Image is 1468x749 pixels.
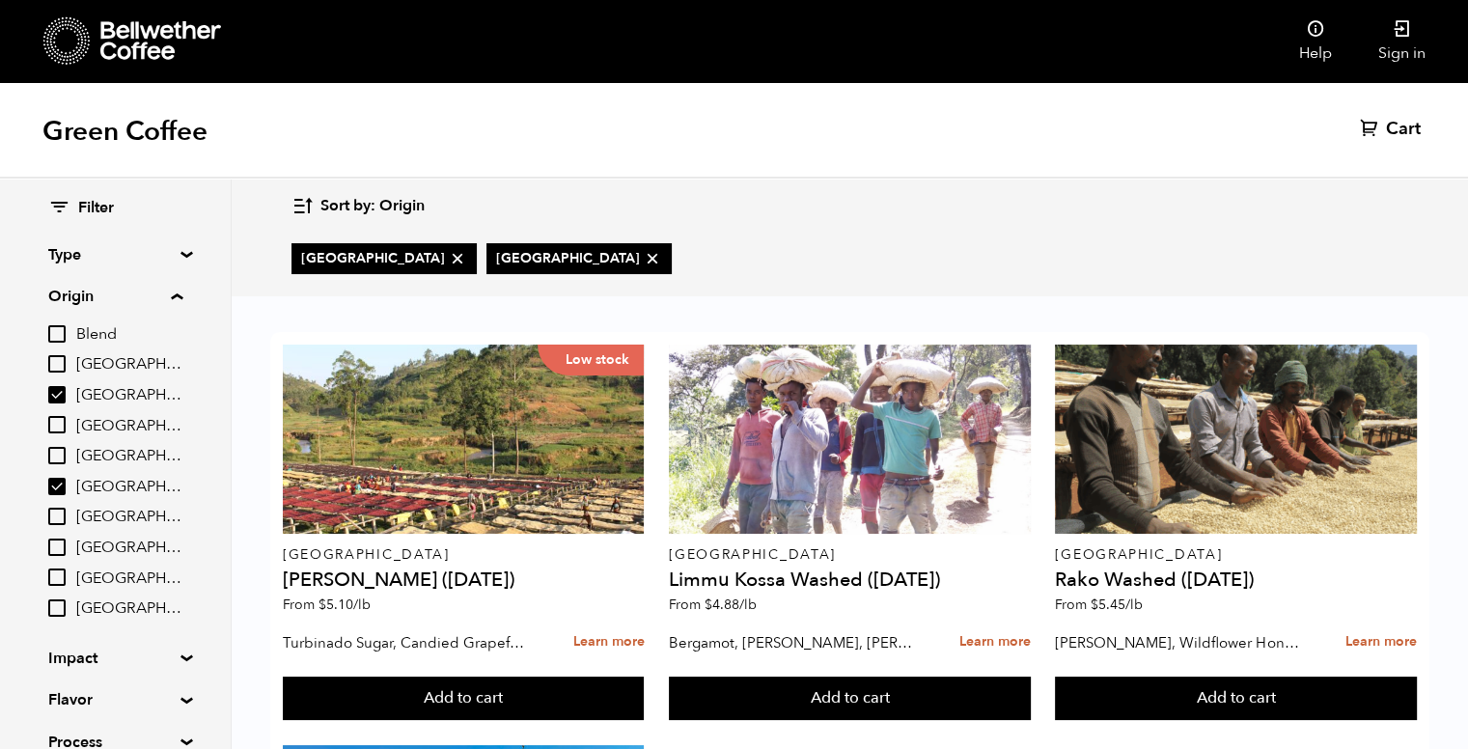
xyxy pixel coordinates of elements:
[1360,118,1426,141] a: Cart
[48,688,181,711] summary: Flavor
[291,183,425,229] button: Sort by: Origin
[283,596,371,614] span: From
[496,249,662,268] span: [GEOGRAPHIC_DATA]
[320,196,425,217] span: Sort by: Origin
[48,647,181,670] summary: Impact
[353,596,371,614] span: /lb
[48,325,66,343] input: Blend
[48,539,66,556] input: [GEOGRAPHIC_DATA]
[669,628,915,657] p: Bergamot, [PERSON_NAME], [PERSON_NAME]
[283,548,645,562] p: [GEOGRAPHIC_DATA]
[78,198,114,219] span: Filter
[705,596,757,614] bdi: 4.88
[319,596,326,614] span: $
[1091,596,1098,614] span: $
[76,477,182,498] span: [GEOGRAPHIC_DATA]
[572,622,644,663] a: Learn more
[48,447,66,464] input: [GEOGRAPHIC_DATA]
[1345,622,1417,663] a: Learn more
[283,628,529,657] p: Turbinado Sugar, Candied Grapefruit, Spiced Plum
[48,386,66,403] input: [GEOGRAPHIC_DATA]
[1055,570,1417,590] h4: Rako Washed ([DATE])
[48,416,66,433] input: [GEOGRAPHIC_DATA]
[283,677,645,721] button: Add to cart
[76,598,182,620] span: [GEOGRAPHIC_DATA]
[1055,596,1143,614] span: From
[48,508,66,525] input: [GEOGRAPHIC_DATA]
[76,507,182,528] span: [GEOGRAPHIC_DATA]
[1091,596,1143,614] bdi: 5.45
[739,596,757,614] span: /lb
[1125,596,1143,614] span: /lb
[301,249,467,268] span: [GEOGRAPHIC_DATA]
[319,596,371,614] bdi: 5.10
[48,243,181,266] summary: Type
[1055,548,1417,562] p: [GEOGRAPHIC_DATA]
[1386,118,1421,141] span: Cart
[76,569,182,590] span: [GEOGRAPHIC_DATA]
[669,677,1031,721] button: Add to cart
[669,570,1031,590] h4: Limmu Kossa Washed ([DATE])
[669,596,757,614] span: From
[48,569,66,586] input: [GEOGRAPHIC_DATA]
[42,114,208,149] h1: Green Coffee
[76,324,182,346] span: Blend
[48,478,66,495] input: [GEOGRAPHIC_DATA]
[76,385,182,406] span: [GEOGRAPHIC_DATA]
[48,285,182,308] summary: Origin
[538,345,644,375] p: Low stock
[705,596,712,614] span: $
[283,345,645,534] a: Low stock
[959,622,1031,663] a: Learn more
[283,570,645,590] h4: [PERSON_NAME] ([DATE])
[76,416,182,437] span: [GEOGRAPHIC_DATA]
[1055,677,1417,721] button: Add to cart
[76,446,182,467] span: [GEOGRAPHIC_DATA]
[48,355,66,373] input: [GEOGRAPHIC_DATA]
[1055,628,1301,657] p: [PERSON_NAME], Wildflower Honey, Black Tea
[76,538,182,559] span: [GEOGRAPHIC_DATA]
[669,548,1031,562] p: [GEOGRAPHIC_DATA]
[76,354,182,375] span: [GEOGRAPHIC_DATA]
[48,599,66,617] input: [GEOGRAPHIC_DATA]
